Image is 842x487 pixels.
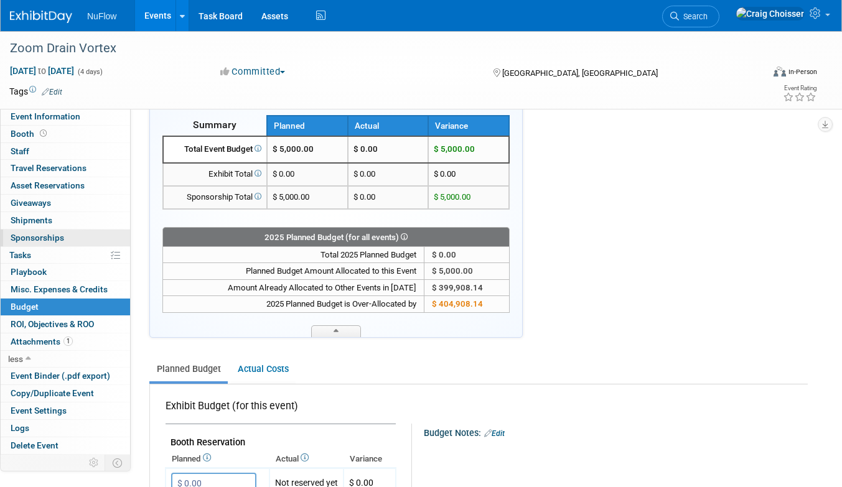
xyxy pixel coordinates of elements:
div: Event Rating [783,85,816,91]
img: Format-Inperson.png [774,67,786,77]
a: Budget [1,299,130,315]
div: Exhibit Budget (for this event) [166,399,391,420]
a: Event Binder (.pdf export) [1,368,130,384]
span: to [36,66,48,76]
span: Giveaways [11,198,51,208]
td: Personalize Event Tab Strip [83,455,105,471]
td: $ 0.00 [348,136,429,163]
span: Event Information [11,111,80,121]
div: In-Person [788,67,817,77]
td: $ 0.00 [424,246,509,263]
span: Booth not reserved yet [37,129,49,138]
th: Variance [344,450,396,468]
span: Shipments [11,215,52,225]
span: Sponsorships [11,233,64,243]
a: Event Information [1,108,130,125]
td: Tags [9,85,62,98]
a: Sponsorships [1,230,130,246]
td: $ 0.00 [348,163,429,186]
span: Logs [11,423,29,433]
span: Staff [11,146,29,156]
span: Copy/Duplicate Event [11,388,94,398]
a: less [1,351,130,368]
a: Travel Reservations [1,160,130,177]
span: $ 5,000.00 [434,144,475,154]
a: Logs [1,420,130,437]
a: Staff [1,143,130,160]
th: Planned [166,450,269,468]
a: Actual Costs [230,358,296,381]
span: $ 5,000.00 [273,192,309,202]
span: Misc. Expenses & Credits [11,284,108,294]
div: Total Event Budget [169,144,261,155]
button: Committed [216,65,290,78]
td: Total 2025 Planned Budget [163,246,424,263]
span: Tasks [9,250,31,260]
th: Planned [267,116,348,136]
td: Amount Already Allocated to Other Events in [DATE] [163,279,424,296]
span: Event Settings [11,406,67,415]
span: $ 5,000.00 [273,144,314,154]
a: Misc. Expenses & Credits [1,281,130,298]
span: Booth [11,129,49,139]
a: Tasks [1,247,130,264]
span: ROI, Objectives & ROO [11,319,94,329]
a: Giveaways [1,195,130,211]
td: Booth Reservation [166,424,396,450]
span: Asset Reservations [11,180,85,190]
span: Summary [193,119,236,131]
span: 2025 Planned Budget is Over-Allocated by [266,299,416,308]
td: $ 0.00 [348,186,429,209]
img: ExhibitDay [10,11,72,23]
th: Actual [348,116,429,136]
span: NuFlow [87,11,116,21]
a: Planned Budget [149,358,228,381]
span: Delete Event [11,440,58,450]
span: [GEOGRAPHIC_DATA], [GEOGRAPHIC_DATA] [502,68,658,78]
a: Edit [484,429,505,438]
div: Exhibit Total [169,169,261,180]
td: $ 399,908.14 [424,279,509,296]
span: 1 [63,336,73,346]
span: $ 0.00 [434,169,456,179]
a: Attachments1 [1,333,130,350]
a: Copy/Duplicate Event [1,385,130,402]
a: Playbook [1,264,130,281]
span: $ 5,000.00 [434,192,470,202]
span: less [8,354,23,364]
a: Edit [42,88,62,96]
a: Search [662,6,719,27]
img: Craig Choisser [736,7,805,21]
span: [DATE] [DATE] [9,65,75,77]
span: Attachments [11,336,73,346]
span: $ 404,908.14 [432,299,483,308]
a: Shipments [1,212,130,229]
span: Playbook [11,267,47,277]
a: Booth [1,126,130,142]
span: Search [679,12,708,21]
span: (4 days) [77,68,103,76]
span: Budget [11,302,39,312]
span: Event Binder (.pdf export) [11,371,110,381]
th: Variance [428,116,509,136]
div: 2025 Planned Budget (for all events) [163,230,509,245]
a: Delete Event [1,437,130,454]
div: Budget Notes: [424,424,807,440]
a: ROI, Objectives & ROO [1,316,130,333]
th: Actual [269,450,344,468]
div: Zoom Drain Vortex [6,37,748,60]
span: $ 0.00 [273,169,294,179]
span: $ 5,000.00 [432,266,473,276]
td: Planned Budget Amount Allocated to this Event [163,263,424,280]
div: Event Format [698,65,817,83]
span: Travel Reservations [11,163,87,173]
div: Sponsorship Total [169,192,261,203]
a: Asset Reservations [1,177,130,194]
a: Event Settings [1,402,130,419]
td: Toggle Event Tabs [105,455,131,471]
